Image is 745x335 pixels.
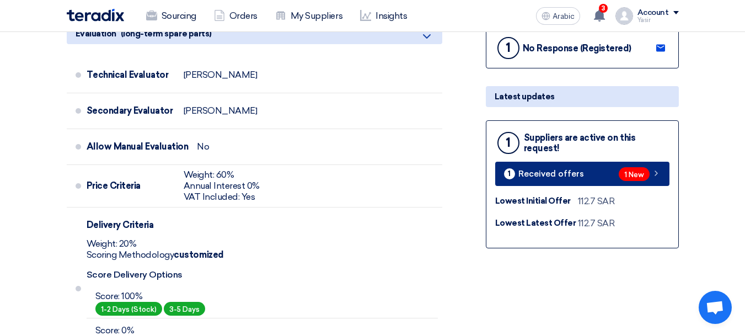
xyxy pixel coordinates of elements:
font: Scoring Methodology [87,249,174,260]
font: 1-2 Days (Stock) [101,305,157,313]
img: Teradix logo [67,9,124,22]
font: Score: 100% [95,291,143,301]
font: customized [174,249,223,260]
font: Lowest Latest Offer [495,218,576,228]
div: Open chat [699,291,732,324]
img: profile_test.png [615,7,633,25]
a: My Suppliers [266,4,351,28]
font: 1 [508,169,511,178]
font: [PERSON_NAME] [184,70,258,80]
font: 112.7 SAR [578,218,615,228]
a: 1 Received offers 1 New [495,162,669,186]
font: 1 [506,135,511,150]
font: 3 [601,4,605,12]
font: (long-term spare parts) [121,29,212,39]
font: Weight: 60% [184,169,234,180]
font: Sourcing [162,10,196,21]
font: 112.7 SAR [578,196,615,206]
font: No Response (Registered) [523,43,631,54]
font: Allow Manual Evaluation [87,141,189,152]
font: Secondary Evaluator [87,105,173,116]
font: Annual Interest 0% [184,180,260,191]
button: Arabic [536,7,580,25]
a: Sourcing [137,4,205,28]
font: 1 [506,40,511,55]
font: Technical Evaluator [87,70,169,80]
font: Suppliers are active on this request! [524,132,636,153]
font: Latest updates [495,92,555,102]
font: Price Criteria [87,180,141,191]
font: Insights [376,10,407,21]
font: Weight: 20% [87,238,137,249]
a: Insights [351,4,416,28]
font: Received offers [518,169,584,179]
font: Account [637,8,669,17]
font: Orders [229,10,258,21]
font: 3-5 Days [169,305,200,313]
font: Lowest Initial Offer [495,196,571,206]
font: [PERSON_NAME] [184,105,258,116]
font: VAT Included: Yes [184,192,255,202]
font: 1 New [624,171,644,179]
font: Arabic [553,12,575,21]
font: No [197,141,209,152]
font: Yasir [637,17,651,24]
font: Delivery Criteria [87,220,154,230]
font: Score Delivery Options [87,269,183,280]
font: My Suppliers [291,10,342,21]
a: Orders [205,4,266,28]
font: Evaluation [76,29,116,39]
